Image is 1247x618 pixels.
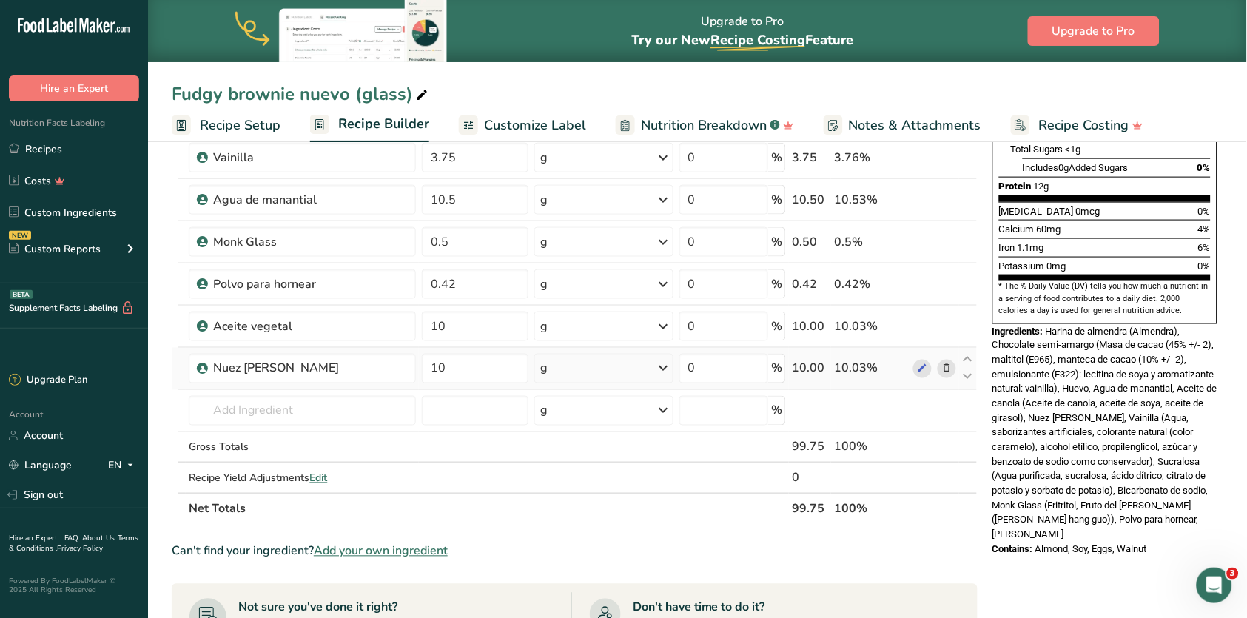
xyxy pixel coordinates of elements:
div: Polvo para hornear [213,275,398,293]
div: g [541,233,548,251]
th: 99.75 [789,493,831,524]
a: Nutrition Breakdown [616,109,794,142]
span: Iron [999,242,1015,253]
button: Upgrade to Pro [1028,16,1160,46]
div: Agua de manantial [213,191,398,209]
div: BETA [10,290,33,299]
span: <1g [1066,144,1081,155]
a: Recipe Costing [1011,109,1143,142]
button: Hire an Expert [9,75,139,101]
span: Edit [309,471,327,486]
div: Nuez [PERSON_NAME] [213,360,398,377]
span: 0mcg [1076,206,1100,217]
div: g [541,360,548,377]
div: 10.53% [834,191,907,209]
div: Monk Glass [213,233,398,251]
div: Gross Totals [189,440,415,455]
div: g [541,318,548,335]
span: Harina de almendra (Almendra), Chocolate semi-amargo (Masa de cacao (45% +/- 2), maltitol (E965),... [992,326,1217,541]
th: 100% [831,493,910,524]
span: Upgrade to Pro [1052,22,1135,40]
span: 0g [1059,162,1069,173]
div: Custom Reports [9,241,101,257]
div: 3.76% [834,149,907,167]
div: 0.5% [834,233,907,251]
div: g [541,402,548,420]
span: Potassium [999,261,1045,272]
a: Language [9,452,72,478]
span: Includes Added Sugars [1023,162,1129,173]
span: Protein [999,181,1032,192]
span: 0% [1197,162,1211,173]
a: Terms & Conditions . [9,533,138,554]
a: Recipe Setup [172,109,280,142]
span: Calcium [999,224,1035,235]
div: Recipe Yield Adjustments [189,471,415,486]
div: 10.03% [834,360,907,377]
div: 10.50 [792,191,828,209]
span: Recipe Builder [338,114,429,134]
div: EN [108,457,139,474]
div: g [541,191,548,209]
div: 10.03% [834,318,907,335]
a: Privacy Policy [57,543,103,554]
span: Try our New Feature [631,31,853,49]
div: 100% [834,438,907,456]
input: Add Ingredient [189,396,415,426]
a: FAQ . [64,533,82,543]
span: Recipe Costing [710,31,805,49]
span: 0mg [1047,261,1066,272]
section: * The % Daily Value (DV) tells you how much a nutrient in a serving of food contributes to a dail... [999,281,1211,317]
iframe: Intercom live chat [1197,568,1232,603]
div: Upgrade Plan [9,373,87,388]
div: NEW [9,231,31,240]
span: 60mg [1037,224,1061,235]
span: Add your own ingredient [314,543,448,560]
div: 0.42% [834,275,907,293]
div: 99.75 [792,438,828,456]
span: Customize Label [484,115,586,135]
div: 3.75 [792,149,828,167]
div: Vainilla [213,149,398,167]
div: Upgrade to Pro [631,1,853,62]
th: Net Totals [186,493,789,524]
span: 6% [1198,242,1211,253]
div: 0.42 [792,275,828,293]
div: Can't find your ingredient? [172,543,978,560]
span: Recipe Setup [200,115,280,135]
span: Recipe Costing [1039,115,1129,135]
a: Notes & Attachments [824,109,981,142]
span: Nutrition Breakdown [641,115,767,135]
div: 0.50 [792,233,828,251]
span: 0% [1198,206,1211,217]
a: Recipe Builder [310,107,429,143]
a: Customize Label [459,109,586,142]
span: 4% [1198,224,1211,235]
div: g [541,149,548,167]
div: Aceite vegetal [213,318,398,335]
span: Almond, Soy, Eggs, Walnut [1035,544,1147,555]
a: About Us . [82,533,118,543]
span: Notes & Attachments [849,115,981,135]
span: Contains: [992,544,1033,555]
div: Fudgy brownie nuevo (glass) [172,81,431,107]
div: g [541,275,548,293]
span: 3 [1227,568,1239,580]
span: Total Sugars [1011,144,1063,155]
div: 0 [792,469,828,487]
span: 12g [1034,181,1049,192]
div: 10.00 [792,360,828,377]
div: Powered By FoodLabelMaker © 2025 All Rights Reserved [9,577,139,594]
span: Ingredients: [992,326,1043,337]
span: 0% [1198,261,1211,272]
span: 1.1mg [1018,242,1044,253]
span: [MEDICAL_DATA] [999,206,1074,217]
a: Hire an Expert . [9,533,61,543]
div: 10.00 [792,318,828,335]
